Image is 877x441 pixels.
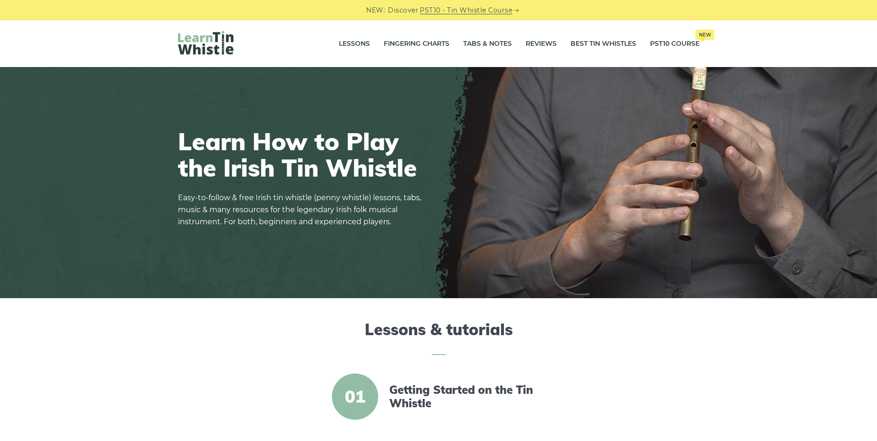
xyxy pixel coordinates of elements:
a: Lessons [339,32,370,55]
a: Getting Started on the Tin Whistle [389,383,548,410]
a: Reviews [526,32,557,55]
span: 01 [332,374,378,420]
a: Fingering Charts [384,32,449,55]
a: PST10 CourseNew [650,32,699,55]
a: Tabs & Notes [463,32,512,55]
h2: Lessons & tutorials [178,320,699,355]
img: LearnTinWhistle.com [178,31,233,55]
p: Easy-to-follow & free Irish tin whistle (penny whistle) lessons, tabs, music & many resources for... [178,192,428,228]
a: Best Tin Whistles [570,32,636,55]
h1: Learn How to Play the Irish Tin Whistle [178,128,428,181]
span: New [695,30,714,40]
